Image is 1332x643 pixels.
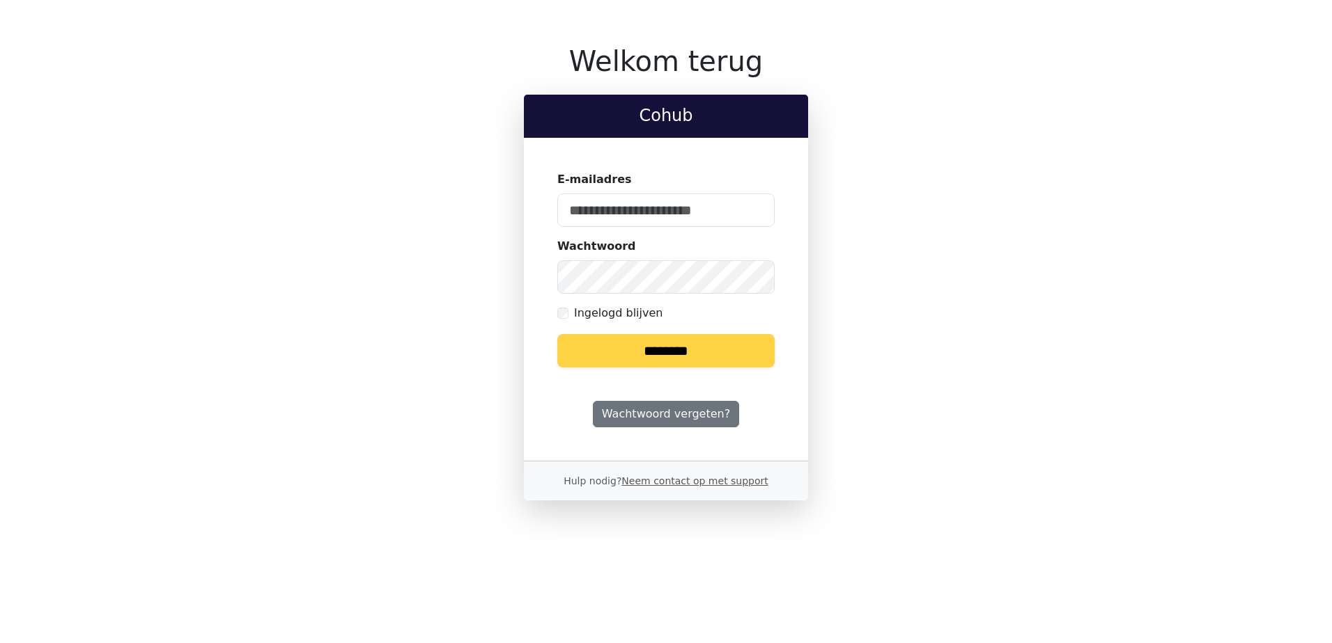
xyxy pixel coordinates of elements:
label: E-mailadres [557,171,632,188]
h2: Cohub [535,106,797,126]
label: Ingelogd blijven [574,305,663,321]
a: Wachtwoord vergeten? [593,401,739,427]
a: Neem contact op met support [621,475,768,486]
label: Wachtwoord [557,238,636,255]
small: Hulp nodig? [564,475,768,486]
h1: Welkom terug [524,45,808,78]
